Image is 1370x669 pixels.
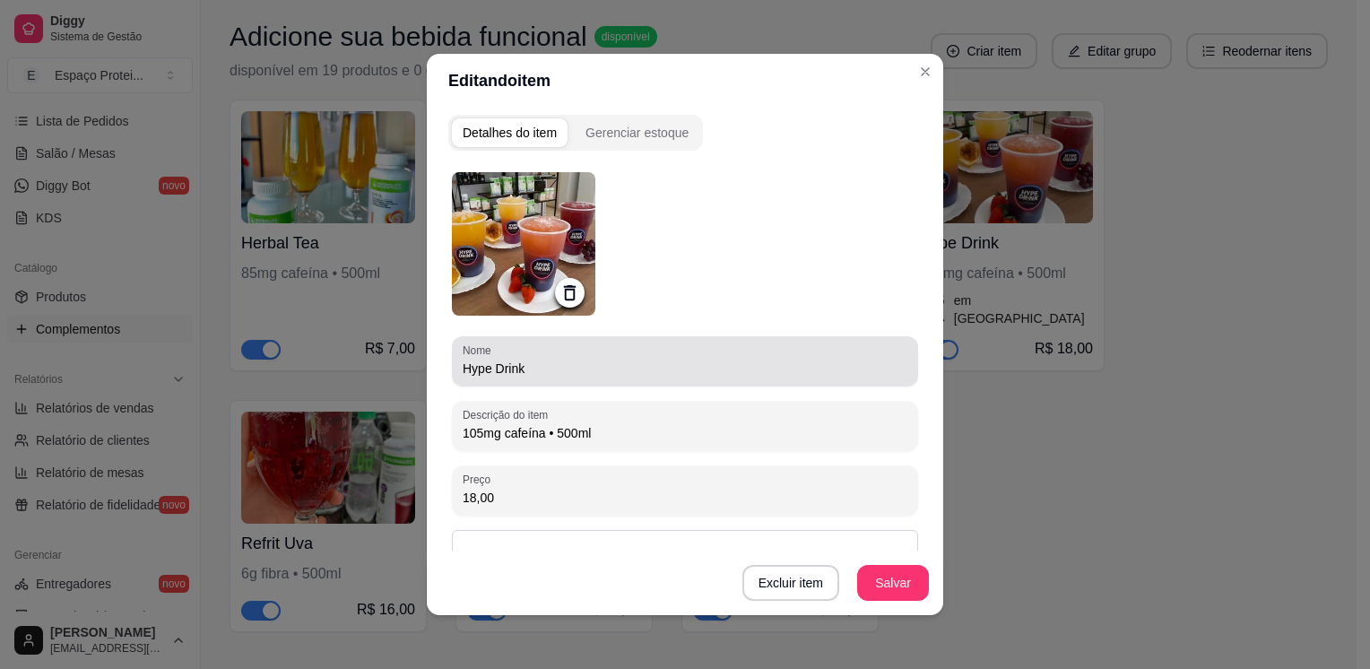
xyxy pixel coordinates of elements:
[463,407,554,422] label: Descrição do item
[742,565,839,601] button: Excluir item
[585,124,689,142] div: Gerenciar estoque
[452,172,595,316] img: logo da loja
[463,424,907,442] input: Descrição do item
[463,472,497,487] label: Preço
[463,343,498,358] label: Nome
[448,115,922,151] div: complement-group
[463,489,907,507] input: Preço
[427,54,943,108] header: Editando item
[467,549,601,563] label: Pode repetir esse item
[463,360,907,378] input: Nome
[911,57,940,86] button: Close
[857,565,929,601] button: Salvar
[448,115,703,151] div: complement-group
[463,124,557,142] div: Detalhes do item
